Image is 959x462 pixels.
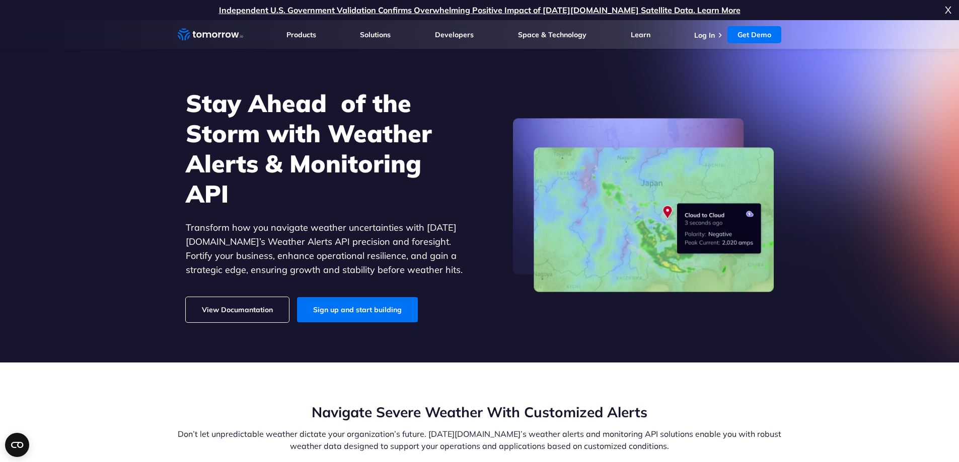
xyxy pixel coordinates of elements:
[178,403,782,422] h2: Navigate Severe Weather With Customized Alerts
[727,26,781,43] a: Get Demo
[186,297,289,322] a: View Documantation
[186,221,463,277] p: Transform how you navigate weather uncertainties with [DATE][DOMAIN_NAME]’s Weather Alerts API pr...
[5,433,29,457] button: Open CMP widget
[360,30,391,39] a: Solutions
[219,5,741,15] a: Independent U.S. Government Validation Confirms Overwhelming Positive Impact of [DATE][DOMAIN_NAM...
[286,30,316,39] a: Products
[694,31,715,40] a: Log In
[178,428,782,452] p: Don’t let unpredictable weather dictate your organization’s future. [DATE][DOMAIN_NAME]’s weather...
[631,30,650,39] a: Learn
[186,88,463,209] h1: Stay Ahead of the Storm with Weather Alerts & Monitoring API
[435,30,474,39] a: Developers
[178,27,243,42] a: Home link
[297,297,418,322] a: Sign up and start building
[518,30,586,39] a: Space & Technology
